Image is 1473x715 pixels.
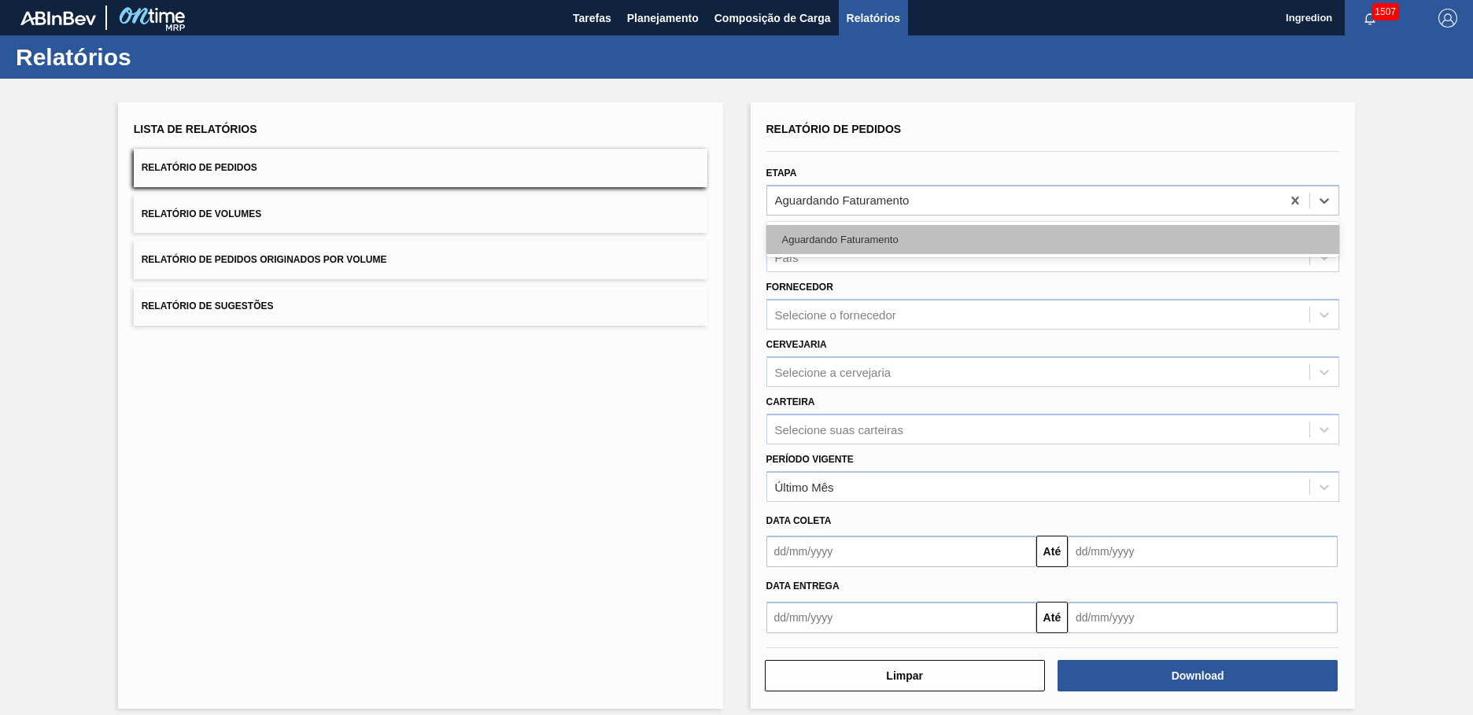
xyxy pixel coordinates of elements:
[134,195,707,234] button: Relatório de Volumes
[1036,602,1068,633] button: Até
[1068,536,1338,567] input: dd/mm/yyyy
[766,168,797,179] label: Etapa
[142,162,257,173] span: Relatório de Pedidos
[766,536,1036,567] input: dd/mm/yyyy
[775,308,896,322] div: Selecione o fornecedor
[142,300,274,311] span: Relatório de Sugestões
[16,48,295,66] h1: Relatórios
[1036,536,1068,567] button: Até
[627,9,699,28] span: Planejamento
[134,287,707,326] button: Relatório de Sugestões
[766,580,840,592] span: Data entrega
[766,123,902,135] span: Relatório de Pedidos
[20,11,96,25] img: TNhmsLtSVTkK8tSr43FrP2fwEKptu5GPRR3wAAAABJRU5ErkJggg==
[766,225,1340,254] div: Aguardando Faturamento
[765,660,1045,691] button: Limpar
[775,365,892,378] div: Selecione a cervejaria
[1345,7,1395,29] button: Notificações
[775,251,799,264] div: País
[134,123,257,135] span: Lista de Relatórios
[775,480,834,493] div: Último Mês
[766,396,815,407] label: Carteira
[134,149,707,187] button: Relatório de Pedidos
[142,254,387,265] span: Relatório de Pedidos Originados por Volume
[766,602,1036,633] input: dd/mm/yyyy
[766,282,833,293] label: Fornecedor
[1068,602,1338,633] input: dd/mm/yyyy
[1058,660,1338,691] button: Download
[1438,9,1457,28] img: Logout
[766,454,854,465] label: Período Vigente
[573,9,611,28] span: Tarefas
[766,515,832,526] span: Data coleta
[775,422,903,436] div: Selecione suas carteiras
[847,9,900,28] span: Relatórios
[1371,3,1399,20] span: 1507
[142,208,261,219] span: Relatório de Volumes
[714,9,831,28] span: Composição de Carga
[134,241,707,279] button: Relatório de Pedidos Originados por Volume
[766,339,827,350] label: Cervejaria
